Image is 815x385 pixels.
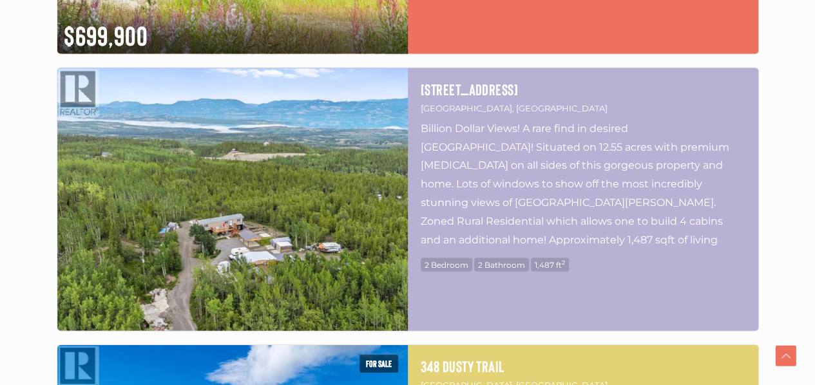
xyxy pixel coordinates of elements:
[531,258,569,272] span: 1,487 ft
[57,10,408,54] div: $699,900
[421,81,745,98] a: [STREET_ADDRESS]
[421,120,745,249] p: Billion Dollar Views! A rare find in desired [GEOGRAPHIC_DATA]! Situated on 12.55 acres with prem...
[421,258,472,272] span: 2 Bedroom
[421,101,745,116] p: [GEOGRAPHIC_DATA], [GEOGRAPHIC_DATA]
[57,68,408,331] img: 175 ORION CRESCENT, Whitehorse North, Yukon
[360,355,398,373] span: For sale
[474,258,529,272] span: 2 Bathroom
[421,358,745,375] a: 348 Dusty Trail
[562,259,565,266] sup: 2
